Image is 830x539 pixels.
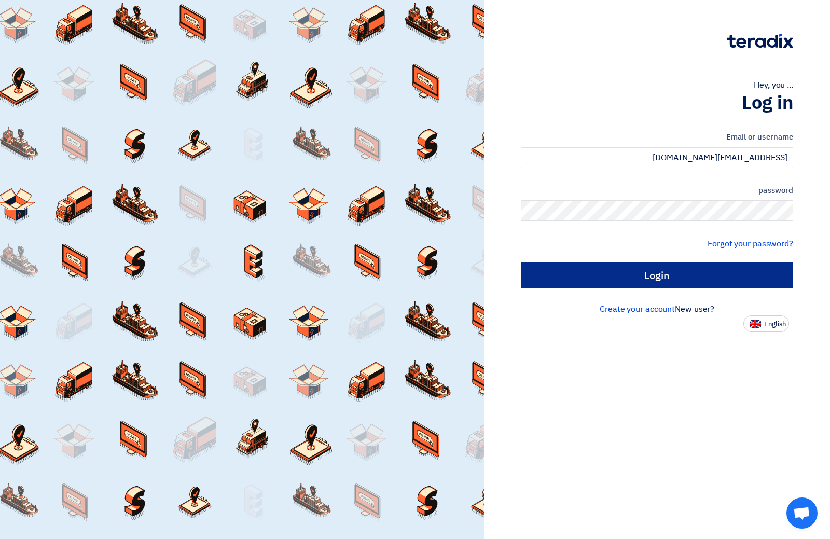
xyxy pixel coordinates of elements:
[750,320,761,328] img: en-US.png
[727,34,793,48] img: Teradix logo
[521,262,793,288] input: Login
[754,79,793,91] font: Hey, you ...
[521,147,793,168] input: Enter your work email or username...
[758,185,793,196] font: password
[786,497,818,529] a: Open chat
[708,238,793,250] a: Forgot your password?
[743,315,789,332] button: English
[764,319,786,329] font: English
[675,303,714,315] font: New user?
[600,303,675,315] a: Create your account
[726,131,793,143] font: Email or username
[742,89,793,117] font: Log in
